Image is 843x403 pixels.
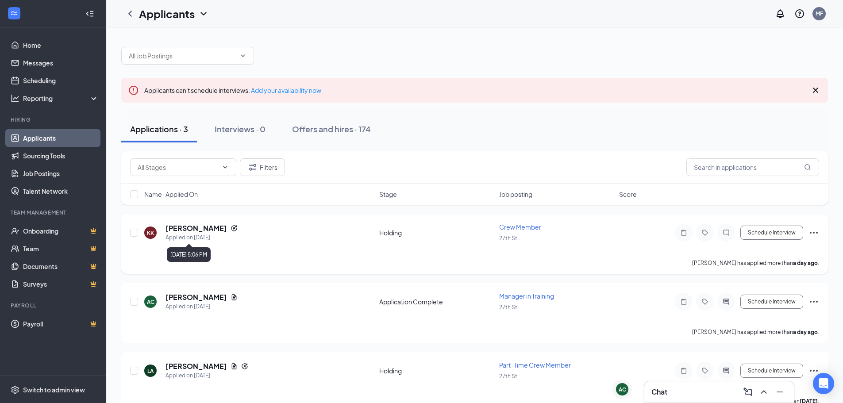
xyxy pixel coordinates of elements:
svg: Ellipses [808,365,819,376]
div: Applications · 3 [130,123,188,134]
div: Open Intercom Messenger [813,373,834,394]
div: Applied on [DATE] [166,302,238,311]
svg: ChevronDown [198,8,209,19]
svg: Tag [700,229,710,236]
a: Applicants [23,129,99,147]
span: 27th St [499,373,517,380]
svg: ChatInactive [721,229,731,236]
svg: ChevronLeft [125,8,135,19]
a: TeamCrown [23,240,99,257]
svg: Error [128,85,139,96]
svg: Analysis [11,94,19,103]
a: Add your availability now [251,86,321,94]
h5: [PERSON_NAME] [166,361,227,371]
a: DocumentsCrown [23,257,99,275]
svg: QuestionInfo [794,8,805,19]
input: All Job Postings [129,51,236,61]
p: [PERSON_NAME] has applied more than . [692,259,819,267]
h1: Applicants [139,6,195,21]
div: AC [147,298,154,306]
a: Job Postings [23,165,99,182]
svg: Note [678,367,689,374]
div: Hiring [11,116,97,123]
a: Sourcing Tools [23,147,99,165]
div: [DATE] 5:06 PM [167,247,211,262]
svg: Note [678,298,689,305]
a: OnboardingCrown [23,222,99,240]
button: ChevronUp [757,385,771,399]
div: Offers and hires · 174 [292,123,371,134]
input: All Stages [138,162,218,172]
b: a day ago [793,260,818,266]
a: Talent Network [23,182,99,200]
svg: Minimize [774,387,785,397]
svg: ComposeMessage [743,387,753,397]
div: Switch to admin view [23,385,85,394]
div: Holding [379,366,494,375]
div: Applied on [DATE] [166,233,238,242]
span: Name · Applied On [144,190,198,199]
svg: Notifications [775,8,785,19]
button: Filter Filters [240,158,285,176]
span: Job posting [499,190,532,199]
span: Applicants can't schedule interviews. [144,86,321,94]
svg: Reapply [241,363,248,370]
div: KK [147,229,154,237]
svg: Filter [247,162,258,173]
button: Minimize [773,385,787,399]
svg: Cross [810,85,821,96]
span: Part-Time Crew Member [499,361,571,369]
svg: Tag [700,298,710,305]
svg: WorkstreamLogo [10,9,19,18]
span: Manager in Training [499,292,554,300]
svg: ActiveChat [721,367,731,374]
svg: Document [231,363,238,370]
button: Schedule Interview [740,226,803,240]
a: Home [23,36,99,54]
div: Payroll [11,302,97,309]
span: Stage [379,190,397,199]
h5: [PERSON_NAME] [166,223,227,233]
a: Messages [23,54,99,72]
h3: Chat [651,387,667,397]
svg: Note [678,229,689,236]
a: PayrollCrown [23,315,99,333]
div: Applied on [DATE] [166,371,248,380]
svg: ChevronDown [239,52,246,59]
span: Crew Member [499,223,541,231]
span: Score [619,190,637,199]
svg: Ellipses [808,227,819,238]
div: LA [147,367,154,375]
button: ComposeMessage [741,385,755,399]
b: a day ago [793,329,818,335]
div: MF [816,10,823,17]
svg: Ellipses [808,296,819,307]
a: Scheduling [23,72,99,89]
button: Schedule Interview [740,364,803,378]
div: Interviews · 0 [215,123,266,134]
svg: Tag [700,367,710,374]
div: Reporting [23,94,99,103]
svg: MagnifyingGlass [804,164,811,171]
svg: Reapply [231,225,238,232]
button: Schedule Interview [740,295,803,309]
svg: Document [231,294,238,301]
input: Search in applications [686,158,819,176]
p: [PERSON_NAME] has applied more than . [692,328,819,336]
div: Holding [379,228,494,237]
svg: ActiveChat [721,298,731,305]
svg: ChevronDown [222,164,229,171]
span: 27th St [499,304,517,311]
div: Team Management [11,209,97,216]
a: SurveysCrown [23,275,99,293]
span: 27th St [499,235,517,242]
svg: Settings [11,385,19,394]
svg: Collapse [85,9,94,18]
div: AC [619,386,626,393]
div: Application Complete [379,297,494,306]
h5: [PERSON_NAME] [166,292,227,302]
svg: ChevronUp [758,387,769,397]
